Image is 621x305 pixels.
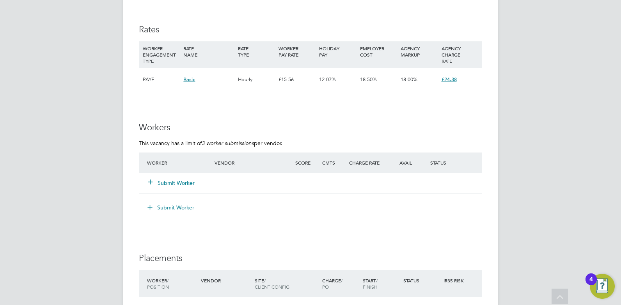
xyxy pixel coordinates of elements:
div: PAYE [141,68,181,91]
div: 4 [589,279,593,289]
button: Submit Worker [142,201,200,214]
em: 3 worker submissions [202,140,254,147]
h3: Workers [139,122,482,133]
button: Submit Worker [148,179,195,187]
div: Score [293,156,320,170]
span: / Finish [363,277,378,290]
span: / Position [147,277,169,290]
div: AGENCY CHARGE RATE [440,41,480,68]
button: Open Resource Center, 4 new notifications [590,274,615,299]
div: HOLIDAY PAY [317,41,358,62]
span: 12.07% [319,76,336,83]
div: Charge [320,273,361,294]
div: AGENCY MARKUP [399,41,439,62]
div: RATE TYPE [236,41,277,62]
div: Hourly [236,68,277,91]
div: Avail [388,156,428,170]
span: 18.50% [360,76,377,83]
h3: Rates [139,24,482,35]
div: Vendor [213,156,293,170]
div: Cmts [320,156,347,170]
h3: Placements [139,253,482,264]
span: / PO [322,277,342,290]
div: Start [361,273,401,294]
div: Status [401,273,442,287]
div: WORKER PAY RATE [277,41,317,62]
div: IR35 Risk [442,273,468,287]
span: Basic [183,76,195,83]
div: WORKER ENGAGEMENT TYPE [141,41,181,68]
span: 18.00% [401,76,417,83]
p: This vacancy has a limit of per vendor. [139,140,482,147]
div: Charge Rate [347,156,388,170]
div: Status [428,156,482,170]
div: Vendor [199,273,253,287]
div: Worker [145,156,213,170]
div: Site [253,273,320,294]
div: Worker [145,273,199,294]
span: / Client Config [255,277,289,290]
div: RATE NAME [181,41,236,62]
div: EMPLOYER COST [358,41,399,62]
span: £24.38 [442,76,457,83]
div: £15.56 [277,68,317,91]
